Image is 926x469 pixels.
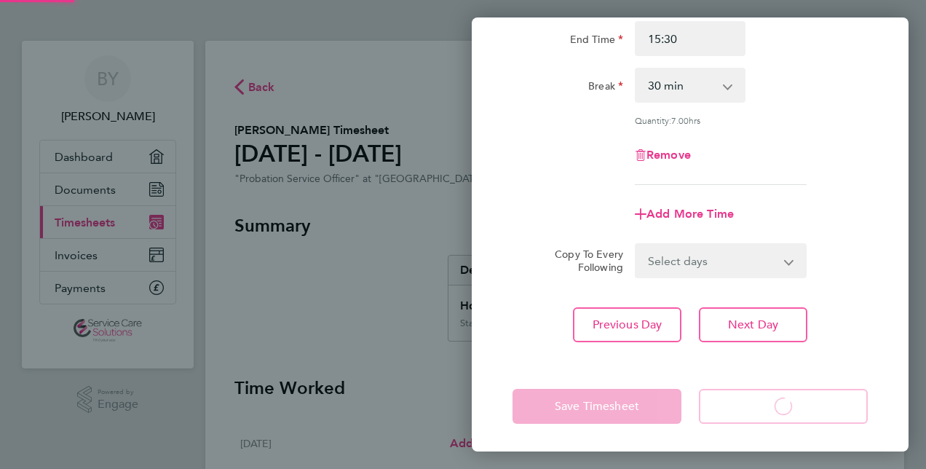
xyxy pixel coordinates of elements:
[593,318,662,332] span: Previous Day
[570,33,623,50] label: End Time
[543,248,623,274] label: Copy To Every Following
[635,21,745,56] input: E.g. 18:00
[646,148,691,162] span: Remove
[699,307,807,342] button: Next Day
[646,207,734,221] span: Add More Time
[635,208,734,220] button: Add More Time
[573,307,681,342] button: Previous Day
[671,114,689,126] span: 7.00
[635,114,807,126] div: Quantity: hrs
[635,149,691,161] button: Remove
[728,318,778,332] span: Next Day
[588,79,623,97] label: Break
